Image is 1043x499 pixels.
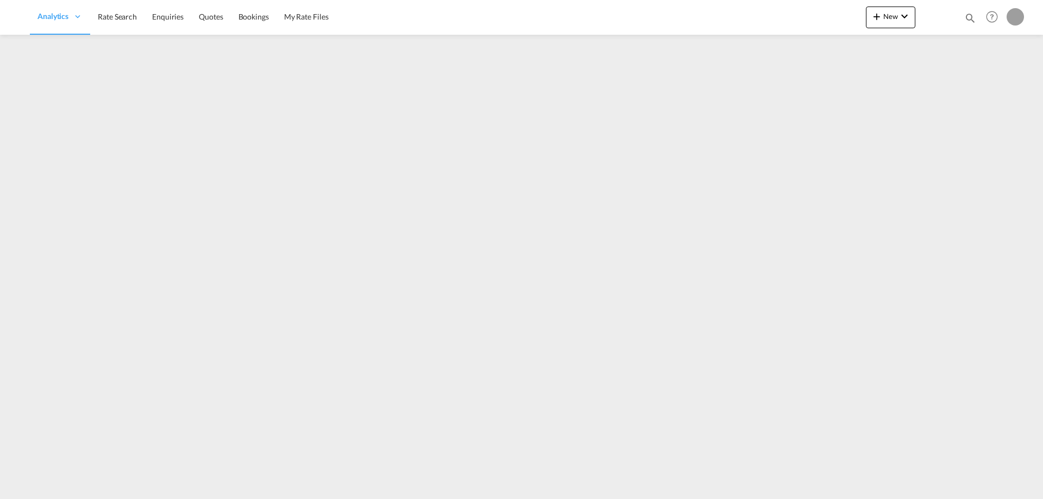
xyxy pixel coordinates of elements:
md-icon: icon-plus 400-fg [870,10,883,23]
span: Enquiries [152,12,184,21]
div: icon-magnify [964,12,976,28]
div: Help [983,8,1007,27]
span: My Rate Files [284,12,329,21]
span: Analytics [37,11,68,22]
span: Bookings [238,12,269,21]
span: Quotes [199,12,223,21]
span: Rate Search [98,12,137,21]
span: New [870,12,911,21]
md-icon: icon-chevron-down [898,10,911,23]
span: Help [983,8,1001,26]
button: icon-plus 400-fgNewicon-chevron-down [866,7,915,28]
md-icon: icon-magnify [964,12,976,24]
